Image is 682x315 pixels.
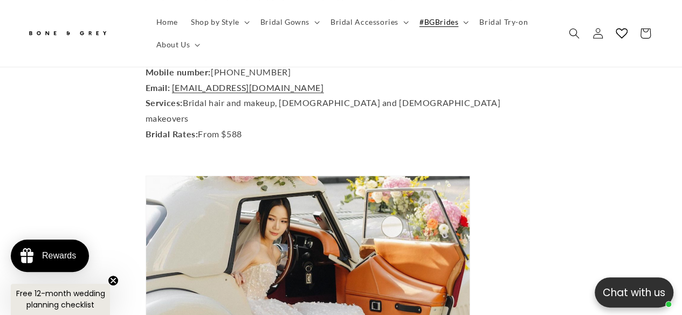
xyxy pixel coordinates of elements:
summary: About Us [150,33,205,56]
summary: Search [562,22,586,45]
div: Free 12-month wedding planning checklistClose teaser [11,284,110,315]
span: Shop by Style [191,17,239,27]
span: #BGBrides [419,17,458,27]
a: [EMAIL_ADDRESS][DOMAIN_NAME] [172,82,324,93]
summary: #BGBrides [413,11,473,33]
p: Chat with us [595,285,673,300]
strong: Email: [146,82,170,93]
span: Free 12-month wedding planning checklist [16,288,105,310]
summary: Bridal Accessories [324,11,413,33]
span: Bridal Gowns [260,17,309,27]
span: Home [156,17,178,27]
a: Bone and Grey Bridal [23,20,139,46]
a: Home [150,11,184,33]
summary: Shop by Style [184,11,254,33]
button: Open chatbox [595,277,673,307]
span: [PHONE_NUMBER] [146,67,291,77]
strong: Bridal Rates: [146,129,198,139]
div: Rewards [42,251,76,261]
span: About Us [156,40,190,50]
button: Close teaser [108,275,119,286]
strong: Mobile number: [146,67,211,77]
span: Bridal Accessories [330,17,398,27]
span: Bridal hair and makeup, [DEMOGRAPHIC_DATA] and [DEMOGRAPHIC_DATA] makeovers [146,97,500,123]
summary: Bridal Gowns [254,11,324,33]
a: Bridal Try-on [473,11,534,33]
span: From $588 [146,129,242,139]
img: Bone and Grey Bridal [27,25,108,43]
span: Bridal Try-on [479,17,528,27]
strong: Services: [146,97,183,108]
